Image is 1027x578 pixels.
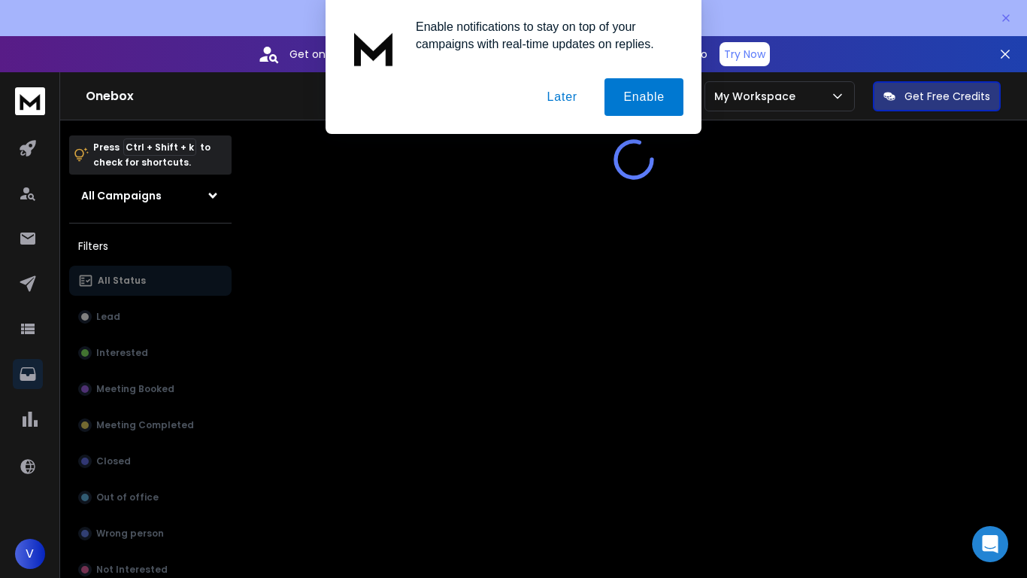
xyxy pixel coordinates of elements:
h1: All Campaigns [81,188,162,203]
span: Ctrl + Shift + k [123,138,196,156]
div: Enable notifications to stay on top of your campaigns with real-time updates on replies. [404,18,683,53]
img: notification icon [344,18,404,78]
button: Enable [604,78,683,116]
button: All Campaigns [69,181,232,211]
p: Press to check for shortcuts. [93,140,211,170]
div: Open Intercom Messenger [972,526,1008,562]
h3: Filters [69,236,232,257]
button: V [15,539,45,569]
button: Later [528,78,595,116]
